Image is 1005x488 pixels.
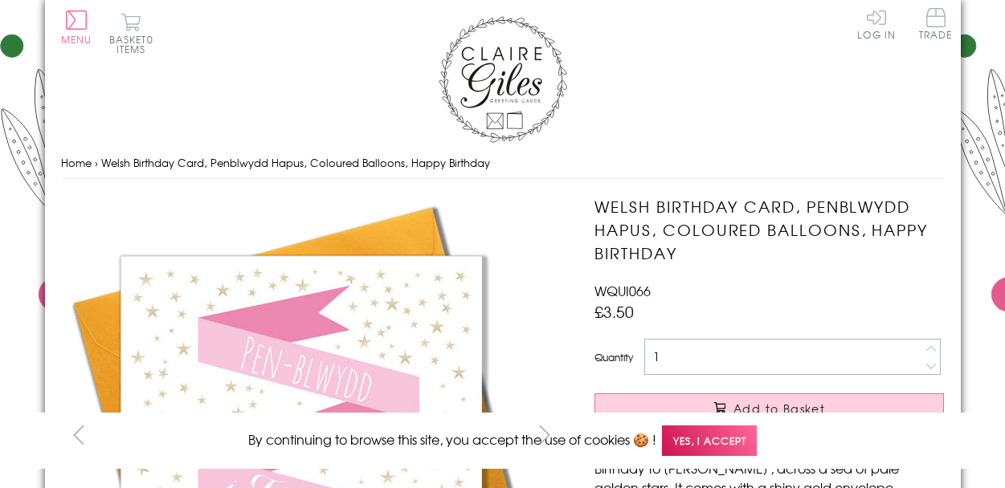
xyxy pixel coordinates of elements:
button: Add to Basket [594,393,944,423]
span: £3.50 [594,300,634,323]
span: Menu [61,32,92,47]
span: 0 items [116,32,153,56]
span: Welsh Birthday Card, Penblwydd Hapus, Coloured Balloons, Happy Birthday [101,155,490,170]
img: Claire Giles Greetings Cards [439,16,567,143]
a: Log In [857,8,896,39]
span: Trade [919,8,953,39]
h1: Welsh Birthday Card, Penblwydd Hapus, Coloured Balloons, Happy Birthday [594,195,944,264]
span: WQUI066 [594,281,651,300]
button: Basket0 items [109,13,153,54]
label: Quantity [594,350,633,364]
button: prev [61,417,97,453]
span: Yes, I accept [662,425,757,457]
span: › [95,155,98,170]
a: Home [61,155,92,170]
a: Trade [919,8,953,43]
button: next [526,417,562,453]
button: Menu [61,10,92,44]
span: Add to Basket [733,401,825,417]
nav: breadcrumbs [61,147,945,180]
